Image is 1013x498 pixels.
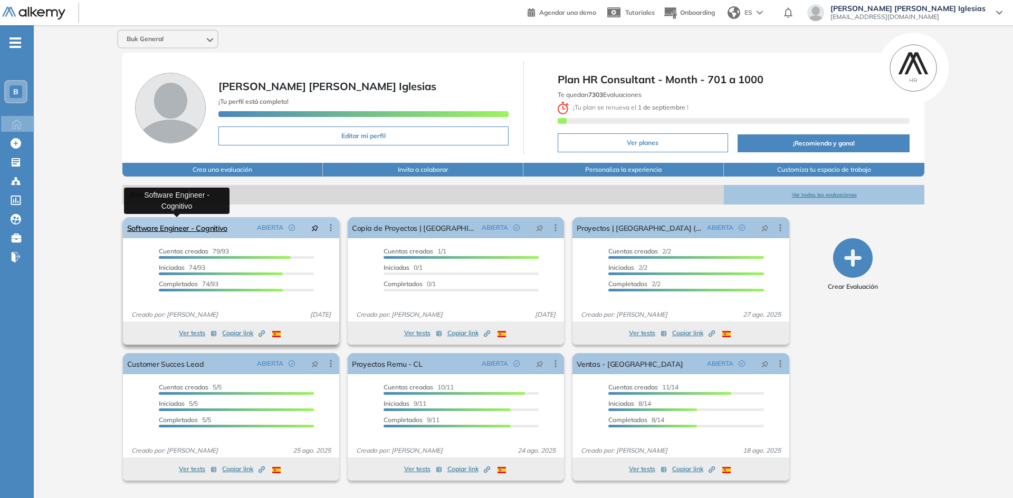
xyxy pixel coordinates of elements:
span: Iniciadas [608,399,634,407]
span: 0/1 [384,280,436,288]
button: Ver tests [179,327,217,339]
span: Iniciadas [608,263,634,271]
span: Te quedan Evaluaciones [558,91,642,99]
button: Ver tests [404,463,442,475]
span: [EMAIL_ADDRESS][DOMAIN_NAME] [830,13,986,21]
span: ABIERTA [707,223,733,232]
span: 5/5 [159,383,222,391]
span: 9/11 [384,416,439,424]
span: 2/2 [608,247,671,255]
button: Copiar link [447,463,490,475]
span: 2/2 [608,263,647,271]
span: 74/93 [159,280,218,288]
span: Tutoriales [625,8,655,16]
span: B [13,87,18,96]
span: 18 ago. 2025 [739,446,785,455]
button: Copiar link [672,327,715,339]
a: Proyectos | [GEOGRAPHIC_DATA] (Nueva) [577,217,702,238]
button: Invita a colaborar [323,163,523,177]
b: 7303 [588,91,603,99]
button: ¡Recomienda y gana! [738,134,910,152]
span: pushpin [311,359,319,368]
span: Cuentas creadas [384,383,433,391]
button: Ver todas las evaluaciones [724,185,924,204]
span: Evaluaciones abiertas [122,185,724,204]
span: Completados [159,280,198,288]
span: 27 ago. 2025 [739,310,785,319]
img: Logo [2,7,65,20]
button: Copiar link [222,463,265,475]
span: 79/93 [159,247,229,255]
button: Onboarding [663,2,715,24]
span: Cuentas creadas [608,247,658,255]
button: Ver tests [629,327,667,339]
img: Foto de perfil [135,73,206,143]
span: Iniciadas [384,263,409,271]
img: ESP [722,467,731,473]
span: Buk General [127,35,164,43]
button: Customiza tu espacio de trabajo [724,163,924,177]
span: ABIERTA [707,359,733,368]
span: ABIERTA [482,359,508,368]
span: Copiar link [447,328,490,338]
button: pushpin [303,219,327,236]
span: pushpin [311,223,319,232]
span: Completados [159,416,198,424]
button: pushpin [528,355,551,372]
button: Copiar link [222,327,265,339]
button: pushpin [753,219,777,236]
span: 0/1 [384,263,423,271]
i: - [9,42,21,44]
span: check-circle [739,360,745,367]
button: Crear Evaluación [828,238,878,291]
span: check-circle [289,224,295,231]
button: Ver tests [404,327,442,339]
span: Creado por: [PERSON_NAME] [352,446,447,455]
span: pushpin [536,359,543,368]
span: pushpin [761,359,769,368]
button: Copiar link [447,327,490,339]
button: Ver tests [629,463,667,475]
span: ¡Tu perfil está completo! [218,97,289,105]
button: Editar mi perfil [218,126,509,145]
span: check-circle [289,360,295,367]
span: 9/11 [384,399,426,407]
span: 5/5 [159,399,198,407]
span: Creado por: [PERSON_NAME] [127,310,222,319]
span: ¡ Tu plan se renueva el ! [558,103,689,111]
span: Iniciadas [159,263,185,271]
span: 5/5 [159,416,211,424]
img: world [728,6,740,19]
span: pushpin [536,223,543,232]
a: Copia de Proyectos | [GEOGRAPHIC_DATA] (Nueva) [352,217,477,238]
span: pushpin [761,223,769,232]
span: Agendar una demo [539,8,596,16]
span: 11/14 [608,383,678,391]
img: ESP [498,331,506,337]
span: 1/1 [384,247,446,255]
span: ABIERTA [257,359,283,368]
span: Cuentas creadas [159,247,208,255]
span: Onboarding [680,8,715,16]
span: Crear Evaluación [828,282,878,291]
span: ABIERTA [257,223,283,232]
span: 8/14 [608,416,664,424]
span: [DATE] [531,310,560,319]
span: Iniciadas [384,399,409,407]
span: Copiar link [222,328,265,338]
span: Completados [384,280,423,288]
span: check-circle [513,224,520,231]
span: Creado por: [PERSON_NAME] [127,446,222,455]
span: 10/11 [384,383,454,391]
span: 25 ago. 2025 [289,446,335,455]
span: 74/93 [159,263,205,271]
button: Crea una evaluación [122,163,323,177]
span: [PERSON_NAME] [PERSON_NAME] Iglesias [218,80,436,93]
img: ESP [272,467,281,473]
button: pushpin [303,355,327,372]
span: Cuentas creadas [384,247,433,255]
span: Creado por: [PERSON_NAME] [577,310,672,319]
span: ES [744,8,752,17]
span: Copiar link [447,464,490,474]
span: Creado por: [PERSON_NAME] [352,310,447,319]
